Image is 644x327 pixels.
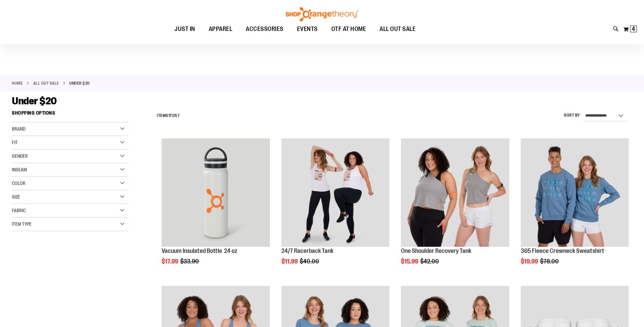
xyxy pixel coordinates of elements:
span: Brand [12,126,25,132]
span: Color [12,180,25,186]
span: OTF AT HOME [331,21,366,37]
span: Size [12,194,20,200]
span: Fit [12,140,18,145]
a: Vacuum Insulated Bottle 24 oz [162,138,270,247]
span: Gender [12,153,28,159]
a: 24/7 Racerback Tank [281,247,333,254]
div: product [158,135,273,282]
span: ACCESSORIES [246,21,283,37]
span: 1 [168,113,170,118]
span: $15.99 [401,258,419,265]
a: 365 Fleece Crewneck Sweatshirt [521,138,629,247]
span: Under $20 [12,95,57,107]
span: $40.00 [300,258,320,265]
div: product [398,135,512,282]
span: $11.99 [281,258,299,265]
a: 365 Fleece Crewneck Sweatshirt [521,247,604,254]
div: product [278,135,393,282]
strong: Under $20 [69,80,90,86]
img: 365 Fleece Crewneck Sweatshirt [521,138,629,246]
span: JUST IN [174,21,195,37]
span: APPAREL [209,21,233,37]
span: $78.00 [540,258,560,265]
strong: Shopping Options [12,107,129,122]
a: Vacuum Insulated Bottle 24 oz [162,247,237,254]
a: One Shoulder Recovery Tank [401,247,471,254]
span: Fabric [12,208,26,213]
span: $17.99 [162,258,179,265]
img: Shop Orangetheory [285,7,360,21]
div: product [517,135,632,282]
h2: Items to [157,110,180,121]
span: ALL OUT SALE [380,21,416,37]
label: Sort By [564,113,580,118]
span: $33.90 [180,258,200,265]
a: Home [12,80,23,86]
span: 57 [175,113,180,118]
img: 24/7 Racerback Tank [281,138,389,246]
a: 24/7 Racerback Tank [281,138,389,247]
img: Vacuum Insulated Bottle 24 oz [162,138,270,246]
span: Inseam [12,167,27,172]
a: ALL OUT SALE [33,80,59,86]
span: $42.00 [420,258,440,265]
span: EVENTS [297,21,318,37]
img: Main view of One Shoulder Recovery Tank [401,138,509,246]
span: 4 [632,25,635,32]
a: Main view of One Shoulder Recovery Tank [401,138,509,247]
span: Item Type [12,221,32,227]
span: $19.99 [521,258,539,265]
